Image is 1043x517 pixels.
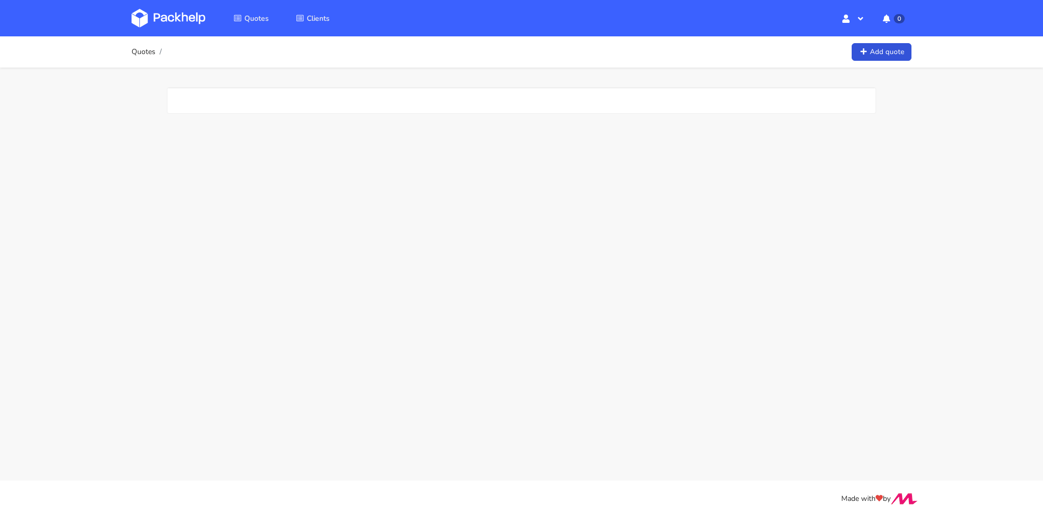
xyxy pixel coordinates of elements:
[307,14,330,23] span: Clients
[132,42,165,62] nav: breadcrumb
[852,43,911,61] a: Add quote
[891,493,918,505] img: Move Closer
[132,48,155,56] a: Quotes
[283,9,342,28] a: Clients
[132,9,205,28] img: Dashboard
[244,14,269,23] span: Quotes
[894,14,905,23] span: 0
[221,9,281,28] a: Quotes
[875,9,911,28] button: 0
[118,493,925,505] div: Made with by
